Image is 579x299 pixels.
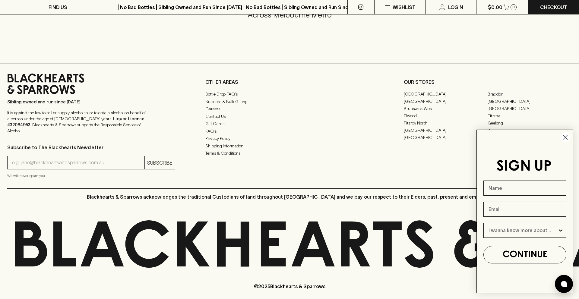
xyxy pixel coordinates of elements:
[205,78,373,86] p: OTHER AREAS
[147,159,172,166] p: SUBSCRIBE
[205,105,373,113] a: Careers
[205,113,373,120] a: Contact Us
[393,4,416,11] p: Wishlist
[488,119,572,127] a: Geelong
[488,90,572,98] a: Braddon
[558,223,564,238] button: Show Options
[87,193,492,200] p: Blackhearts & Sparrows acknowledges the traditional Custodians of land throughout [GEOGRAPHIC_DAT...
[404,98,488,105] a: [GEOGRAPHIC_DATA]
[540,4,567,11] p: Checkout
[448,4,463,11] p: Login
[7,110,146,134] p: It is against the law to sell or supply alcohol to, or to obtain alcohol on behalf of a person un...
[7,173,175,179] p: We will never spam you
[404,105,488,112] a: Brunswick West
[488,112,572,119] a: Fitzroy
[12,158,144,168] input: e.g. jane@blackheartsandsparrows.com.au
[489,223,558,238] input: I wanna know more about...
[145,156,175,169] button: SUBSCRIBE
[205,91,373,98] a: Bottle Drop FAQ's
[205,98,373,105] a: Business & Bulk Gifting
[488,98,572,105] a: [GEOGRAPHIC_DATA]
[404,119,488,127] a: Fitzroy North
[7,10,572,20] h5: Across Melbourne Metro
[512,5,515,9] p: 0
[404,112,488,119] a: Elwood
[7,144,175,151] p: Subscribe to The Blackhearts Newsletter
[496,160,552,174] span: SIGN UP
[404,78,572,86] p: OUR STORES
[488,4,502,11] p: $0.00
[470,124,579,299] div: FLYOUT Form
[483,246,566,263] button: CONTINUE
[483,202,566,217] input: Email
[205,142,373,149] a: Shipping Information
[205,150,373,157] a: Terms & Conditions
[404,90,488,98] a: [GEOGRAPHIC_DATA]
[483,181,566,196] input: Name
[488,105,572,112] a: [GEOGRAPHIC_DATA]
[205,135,373,142] a: Privacy Policy
[404,127,488,134] a: [GEOGRAPHIC_DATA]
[205,120,373,127] a: Gift Cards
[205,127,373,135] a: FAQ's
[560,132,571,143] button: Close dialog
[49,4,67,11] p: FIND US
[561,281,567,287] img: bubble-icon
[404,134,488,141] a: [GEOGRAPHIC_DATA]
[7,99,146,105] p: Sibling owned and run since [DATE]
